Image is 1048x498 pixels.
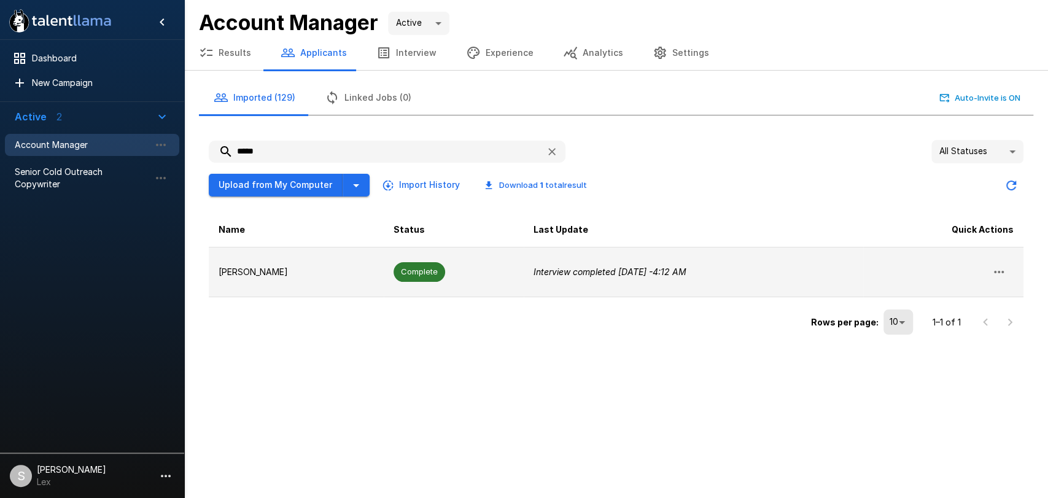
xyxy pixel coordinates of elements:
th: Status [384,212,524,247]
span: Complete [394,266,445,278]
button: Interview [362,36,451,70]
button: Experience [451,36,548,70]
button: Applicants [266,36,362,70]
button: Imported (129) [199,80,310,115]
button: Linked Jobs (0) [310,80,426,115]
p: [PERSON_NAME] [219,266,374,278]
div: Active [388,12,449,35]
i: Interview completed [DATE] - 4:12 AM [534,267,686,277]
button: Results [184,36,266,70]
button: Settings [638,36,724,70]
button: Upload from My Computer [209,174,343,196]
button: Updated Today - 2:55 PM [999,173,1023,198]
th: Quick Actions [863,212,1023,247]
th: Last Update [524,212,863,247]
div: All Statuses [931,140,1023,163]
div: 10 [883,309,913,334]
button: Download 1 totalresult [475,176,597,195]
b: Account Manager [199,10,378,35]
b: 1 [540,180,543,190]
button: Analytics [548,36,638,70]
button: Auto-Invite is ON [937,88,1023,107]
p: 1–1 of 1 [933,316,961,329]
p: Rows per page: [811,316,879,329]
th: Name [209,212,384,247]
button: Import History [379,174,465,196]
